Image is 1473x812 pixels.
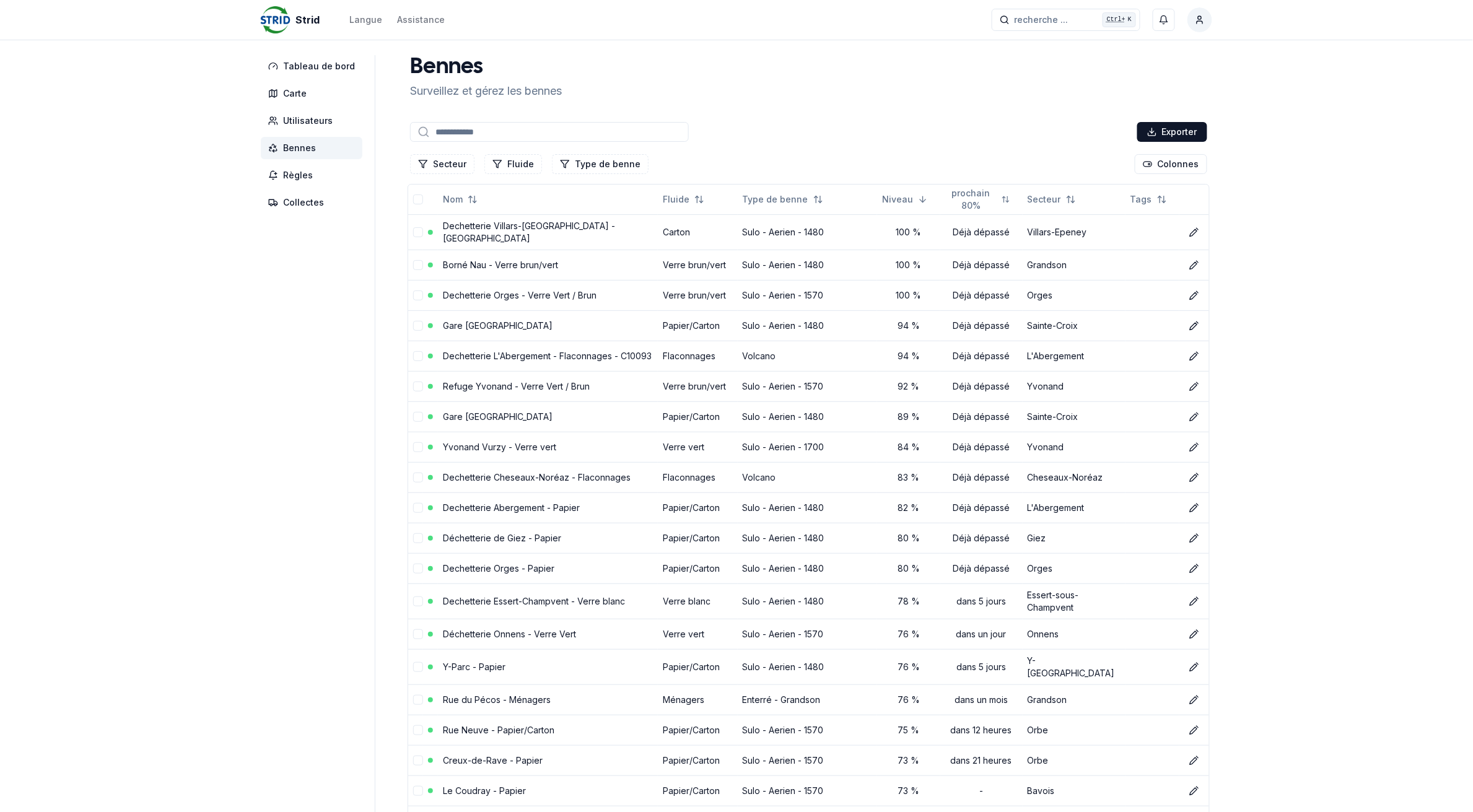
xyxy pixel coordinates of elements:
[655,190,712,209] button: Not sorted. Click to sort ascending.
[443,596,625,606] a: Dechetterie Essert-Champvent - Verre blanc
[945,471,1018,484] div: Déjà dépassé
[1137,122,1207,142] button: Exporter
[882,441,935,453] div: 84 %
[1023,715,1126,745] td: Orbe
[1023,401,1126,432] td: Sainte-Croix
[658,371,737,401] td: Verre brun/vert
[413,629,423,639] button: select-row
[443,381,590,391] a: Refuge Yvonand - Verre Vert / Brun
[552,154,649,174] button: Filtrer les lignes
[443,193,463,206] span: Nom
[1023,310,1126,341] td: Sainte-Croix
[295,12,320,27] span: Strid
[435,190,485,209] button: Not sorted. Click to sort ascending.
[882,471,935,484] div: 83 %
[945,259,1018,271] div: Déjà dépassé
[658,649,737,684] td: Papier/Carton
[1023,492,1126,523] td: L'Abergement
[443,629,576,639] a: Déchetterie Onnens - Verre Vert
[945,628,1018,640] div: dans un jour
[743,193,808,206] span: Type de benne
[410,55,562,80] h1: Bennes
[882,532,935,544] div: 80 %
[875,190,935,209] button: Sorted descending. Click to sort ascending.
[945,532,1018,544] div: Déjà dépassé
[1023,432,1126,462] td: Yvonand
[1023,745,1126,775] td: Orbe
[945,724,1018,736] div: dans 12 heures
[882,380,935,393] div: 92 %
[945,785,1018,797] div: -
[882,289,935,302] div: 100 %
[413,382,423,391] button: select-row
[410,154,474,174] button: Filtrer les lignes
[738,250,878,280] td: Sulo - Aerien - 1480
[413,695,423,705] button: select-row
[413,596,423,606] button: select-row
[1023,553,1126,583] td: Orges
[738,341,878,371] td: Volcano
[1023,371,1126,401] td: Yvonand
[945,411,1018,423] div: Déjà dépassé
[413,503,423,513] button: select-row
[1023,214,1126,250] td: Villars-Epeney
[413,412,423,422] button: select-row
[882,694,935,706] div: 76 %
[882,193,913,206] span: Niveau
[663,193,689,206] span: Fluide
[945,754,1018,767] div: dans 21 heures
[658,492,737,523] td: Papier/Carton
[413,290,423,300] button: select-row
[261,137,367,159] a: Bennes
[261,12,325,27] a: Strid
[261,191,367,214] a: Collectes
[261,82,367,105] a: Carte
[738,619,878,649] td: Sulo - Aerien - 1570
[882,350,935,362] div: 94 %
[735,190,831,209] button: Not sorted. Click to sort ascending.
[945,289,1018,302] div: Déjà dépassé
[882,320,935,332] div: 94 %
[349,12,382,27] button: Langue
[738,715,878,745] td: Sulo - Aerien - 1570
[1023,341,1126,371] td: L'Abergement
[938,190,1018,209] button: Not sorted. Click to sort ascending.
[738,684,878,715] td: Enterré - Grandson
[413,786,423,796] button: select-row
[658,619,737,649] td: Verre vert
[413,473,423,482] button: select-row
[945,350,1018,362] div: Déjà dépassé
[738,523,878,553] td: Sulo - Aerien - 1480
[283,142,316,154] span: Bennes
[738,432,878,462] td: Sulo - Aerien - 1700
[413,260,423,270] button: select-row
[1123,190,1174,209] button: Not sorted. Click to sort ascending.
[410,82,562,100] p: Surveillez et gérez les bennes
[658,280,737,310] td: Verre brun/vert
[443,472,631,482] a: Dechetterie Cheseaux-Noréaz - Flaconnages
[1020,190,1083,209] button: Not sorted. Click to sort ascending.
[413,533,423,543] button: select-row
[882,502,935,514] div: 82 %
[882,785,935,797] div: 73 %
[413,321,423,331] button: select-row
[443,694,551,705] a: Rue du Pécos - Ménagers
[1015,14,1069,26] span: recherche ...
[443,411,553,422] a: Gare [GEOGRAPHIC_DATA]
[413,194,423,204] button: select-all
[658,401,737,432] td: Papier/Carton
[413,756,423,766] button: select-row
[1023,280,1126,310] td: Orges
[261,5,291,35] img: Strid Logo
[658,745,737,775] td: Papier/Carton
[413,662,423,672] button: select-row
[882,259,935,271] div: 100 %
[443,260,558,270] a: Borné Nau - Verre brun/vert
[443,661,505,672] a: Y-Parc - Papier
[658,684,737,715] td: Ménagers
[738,775,878,806] td: Sulo - Aerien - 1570
[738,214,878,250] td: Sulo - Aerien - 1480
[1023,462,1126,492] td: Cheseaux-Noréaz
[1023,250,1126,280] td: Grandson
